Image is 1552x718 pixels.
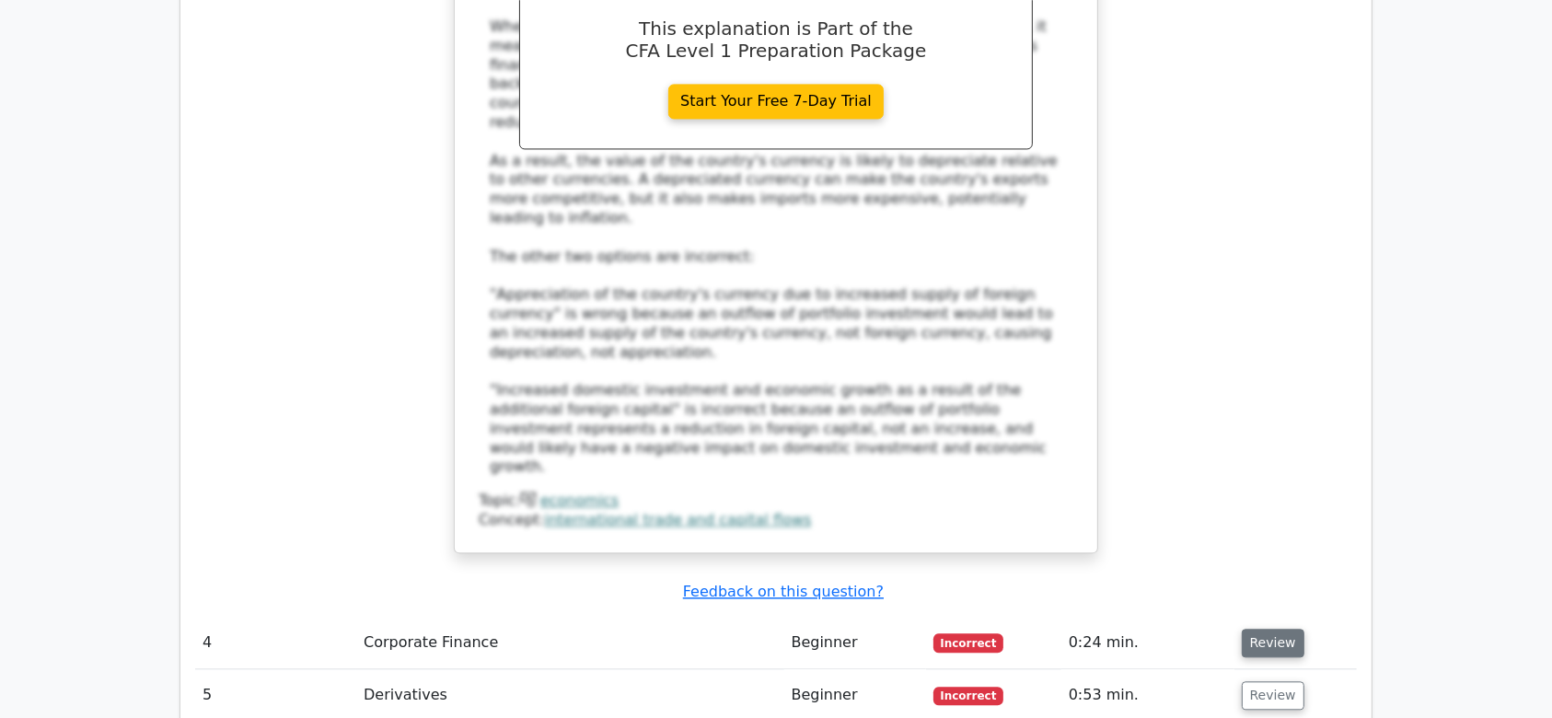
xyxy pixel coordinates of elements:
td: 0:24 min. [1061,617,1234,669]
span: Incorrect [933,687,1004,705]
a: economics [540,492,620,509]
a: international trade and capital flows [545,511,812,528]
button: Review [1242,629,1304,657]
td: 4 [195,617,356,669]
a: Feedback on this question? [683,583,884,600]
a: Start Your Free 7-Day Trial [668,84,884,119]
td: Beginner [784,617,926,669]
button: Review [1242,681,1304,710]
div: Topic: [479,492,1073,511]
td: Corporate Finance [356,617,783,669]
div: Concept: [479,511,1073,530]
span: Incorrect [933,633,1004,652]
